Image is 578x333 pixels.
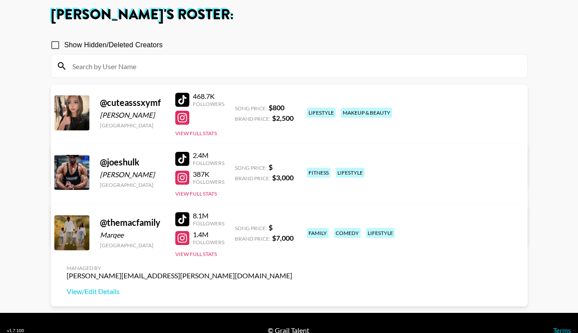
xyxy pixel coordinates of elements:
span: Brand Price: [235,175,270,182]
div: Followers [193,101,224,107]
strong: $ [269,223,273,231]
div: 1.4M [193,230,224,239]
button: View Full Stats [175,190,217,197]
strong: $ 7,000 [272,234,294,242]
button: View Full Stats [175,130,217,137]
a: View/Edit Details [67,287,292,296]
h1: [PERSON_NAME] 's Roster: [51,8,528,22]
span: Song Price: [235,165,267,171]
div: @ cuteasssxymf [100,97,165,108]
div: Followers [193,220,224,227]
div: [PERSON_NAME][EMAIL_ADDRESS][PERSON_NAME][DOMAIN_NAME] [67,271,292,280]
span: Brand Price: [235,116,270,122]
div: Followers [193,179,224,185]
strong: $ 800 [269,103,284,112]
input: Search by User Name [67,59,522,73]
div: [GEOGRAPHIC_DATA] [100,122,165,129]
strong: $ [269,163,273,171]
div: [GEOGRAPHIC_DATA] [100,182,165,188]
div: 387K [193,170,224,179]
div: fitness [307,168,330,178]
div: [PERSON_NAME] [100,111,165,119]
div: Followers [193,239,224,245]
strong: $ 3,000 [272,173,294,182]
div: 8.1M [193,211,224,220]
div: 2.4M [193,151,224,160]
span: Song Price: [235,225,267,231]
div: 468.7K [193,92,224,101]
div: Marqee [100,231,165,239]
div: Followers [193,160,224,166]
div: Managed By [67,265,292,271]
div: @ themacfamily [100,217,165,228]
div: lifestyle [336,168,365,178]
div: @ joeshulk [100,157,165,168]
span: Song Price: [235,105,267,112]
div: [PERSON_NAME] [100,170,165,179]
button: View Full Stats [175,251,217,257]
div: comedy [334,228,361,238]
div: lifestyle [307,108,336,118]
div: lifestyle [366,228,395,238]
span: Brand Price: [235,235,270,242]
span: Show Hidden/Deleted Creators [64,40,163,50]
div: [GEOGRAPHIC_DATA] [100,242,165,249]
strong: $ 2,500 [272,114,294,122]
div: family [307,228,329,238]
div: makeup & beauty [341,108,392,118]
